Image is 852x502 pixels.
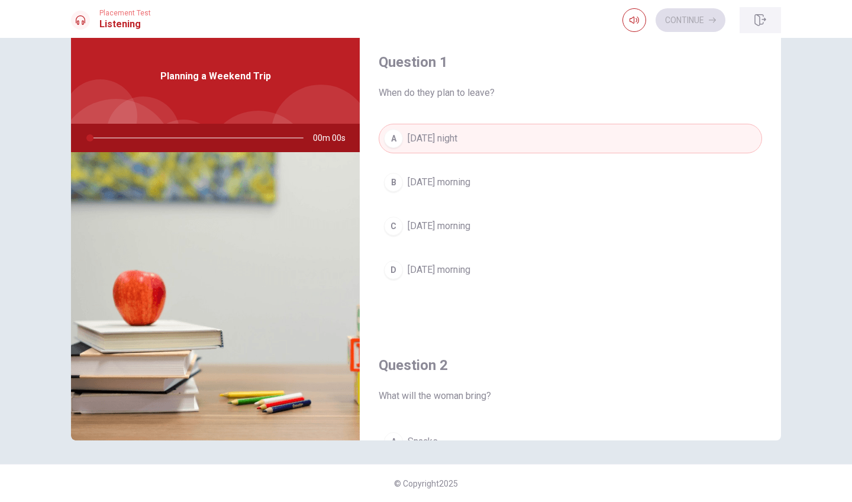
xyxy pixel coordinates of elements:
[99,9,151,17] span: Placement Test
[379,168,762,197] button: B[DATE] morning
[71,152,360,440] img: Planning a Weekend Trip
[384,432,403,451] div: A
[394,479,458,488] span: © Copyright 2025
[379,427,762,456] button: ASnacks
[313,124,355,152] span: 00m 00s
[379,124,762,153] button: A[DATE] night
[99,17,151,31] h1: Listening
[379,255,762,285] button: D[DATE] morning
[379,53,762,72] h4: Question 1
[379,86,762,100] span: When do they plan to leave?
[384,129,403,148] div: A
[408,219,470,233] span: [DATE] morning
[408,263,470,277] span: [DATE] morning
[379,389,762,403] span: What will the woman bring?
[160,69,271,83] span: Planning a Weekend Trip
[384,217,403,236] div: C
[379,356,762,375] h4: Question 2
[384,260,403,279] div: D
[408,175,470,189] span: [DATE] morning
[384,173,403,192] div: B
[379,211,762,241] button: C[DATE] morning
[408,131,457,146] span: [DATE] night
[408,435,438,449] span: Snacks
